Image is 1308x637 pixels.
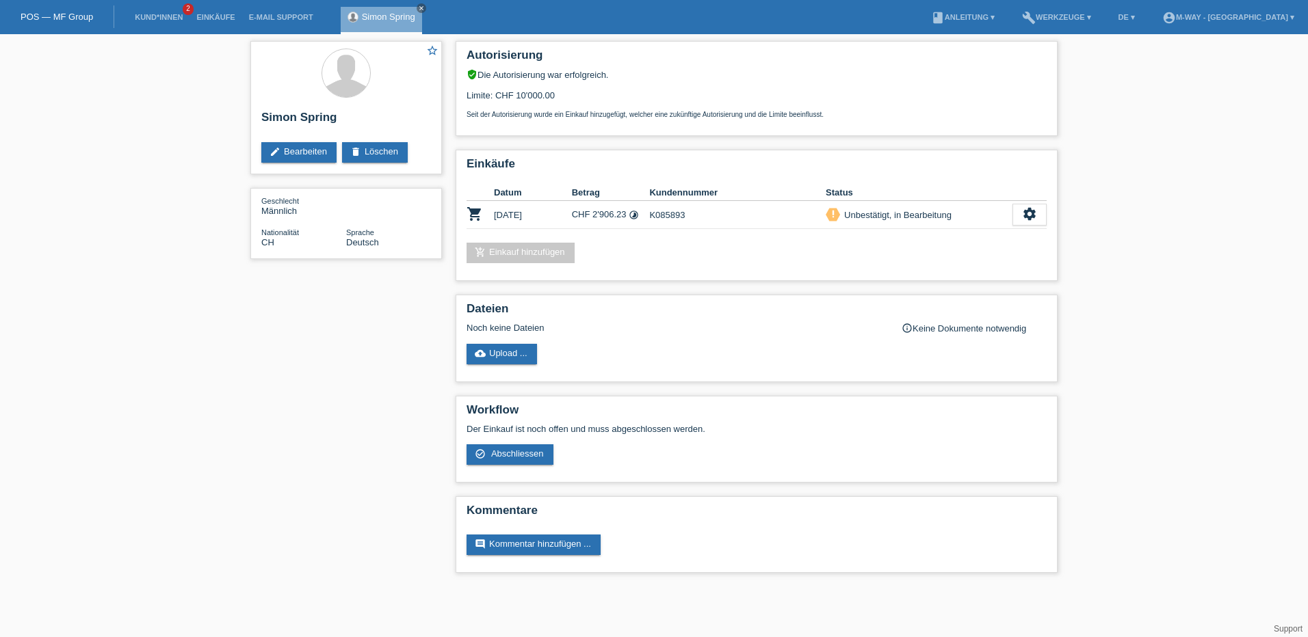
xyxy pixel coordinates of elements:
[467,157,1047,178] h2: Einkäufe
[270,146,280,157] i: edit
[467,424,1047,434] p: Der Einkauf ist noch offen und muss abgeschlossen werden.
[467,323,885,333] div: Noch keine Dateien
[346,228,374,236] span: Sprache
[362,12,415,22] a: Simon Spring
[261,237,274,247] span: Schweiz
[189,13,241,21] a: Einkäufe
[1112,13,1142,21] a: DE ▾
[1274,624,1303,634] a: Support
[21,12,93,22] a: POS — MF Group
[467,206,483,222] i: POSP00026443
[467,49,1047,69] h2: Autorisierung
[183,3,194,15] span: 2
[261,228,299,236] span: Nationalität
[467,302,1047,323] h2: Dateien
[261,197,299,205] span: Geschlecht
[128,13,189,21] a: Kund*innen
[840,208,952,222] div: Unbestätigt, in Bearbeitung
[491,448,544,459] span: Abschliessen
[924,13,1002,21] a: bookAnleitung ▾
[346,237,379,247] span: Deutsch
[475,348,486,359] i: cloud_upload
[467,111,1047,118] p: Seit der Autorisierung wurde ein Einkauf hinzugefügt, welcher eine zukünftige Autorisierung und d...
[467,403,1047,424] h2: Workflow
[902,323,1047,334] div: Keine Dokumente notwendig
[467,444,553,465] a: check_circle_outline Abschliessen
[828,209,838,219] i: priority_high
[426,44,439,57] i: star_border
[350,146,361,157] i: delete
[902,323,913,334] i: info_outline
[261,111,431,131] h2: Simon Spring
[467,344,537,364] a: cloud_uploadUpload ...
[242,13,320,21] a: E-Mail Support
[826,185,1012,201] th: Status
[467,69,1047,80] div: Die Autorisierung war erfolgreich.
[649,201,826,229] td: K085893
[467,243,575,263] a: add_shopping_cartEinkauf hinzufügen
[572,185,650,201] th: Betrag
[467,69,478,80] i: verified_user
[475,539,486,550] i: comment
[1162,11,1176,25] i: account_circle
[475,247,486,258] i: add_shopping_cart
[417,3,426,13] a: close
[629,210,639,220] i: 24 Raten
[1155,13,1301,21] a: account_circlem-way - [GEOGRAPHIC_DATA] ▾
[1022,206,1037,221] i: settings
[931,11,945,25] i: book
[467,534,601,555] a: commentKommentar hinzufügen ...
[418,5,425,12] i: close
[494,201,572,229] td: [DATE]
[1015,13,1098,21] a: buildWerkzeuge ▾
[649,185,826,201] th: Kundennummer
[467,504,1047,524] h2: Kommentare
[494,185,572,201] th: Datum
[342,142,408,163] a: deleteLöschen
[261,195,346,216] div: Männlich
[426,44,439,59] a: star_border
[572,201,650,229] td: CHF 2'906.23
[1022,11,1036,25] i: build
[261,142,337,163] a: editBearbeiten
[467,80,1047,118] div: Limite: CHF 10'000.00
[475,448,486,459] i: check_circle_outline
